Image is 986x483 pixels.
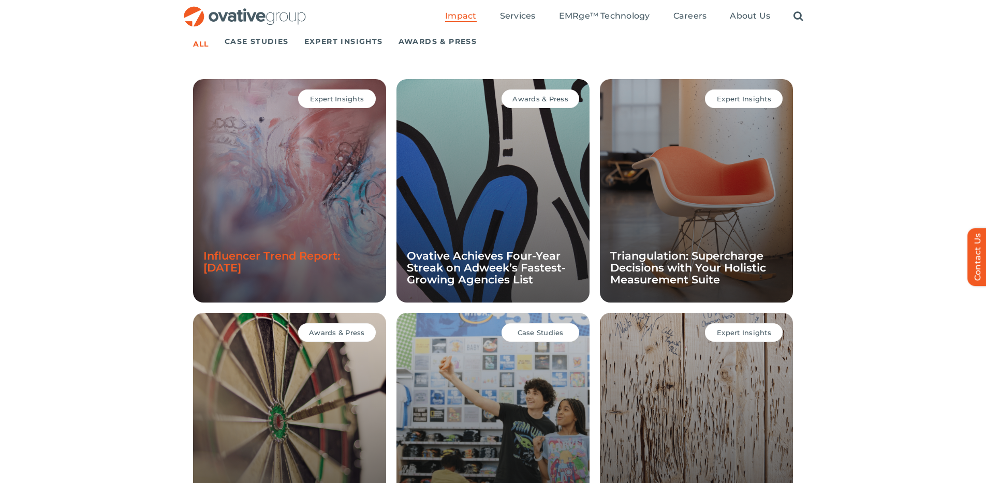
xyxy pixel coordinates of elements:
a: Influencer Trend Report: [DATE] [203,249,340,274]
span: Services [500,11,536,21]
a: Triangulation: Supercharge Decisions with Your Holistic Measurement Suite [610,249,766,286]
a: Case Studies [225,34,289,49]
a: All [193,37,209,51]
a: Services [500,11,536,22]
ul: Post Filters [193,32,793,51]
span: About Us [730,11,770,21]
a: Impact [445,11,476,22]
a: About Us [730,11,770,22]
span: Careers [673,11,707,21]
a: Ovative Achieves Four-Year Streak on Adweek’s Fastest-Growing Agencies List [407,249,566,286]
span: Impact [445,11,476,21]
a: Careers [673,11,707,22]
a: Search [793,11,803,22]
a: OG_Full_horizontal_RGB [183,5,307,15]
span: EMRge™ Technology [559,11,650,21]
a: Awards & Press [399,34,477,49]
a: EMRge™ Technology [559,11,650,22]
a: Expert Insights [304,34,383,49]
